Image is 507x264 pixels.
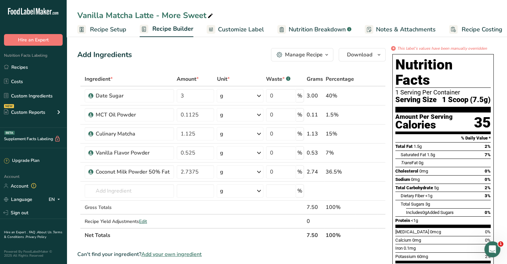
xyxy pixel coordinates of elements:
span: Fat [401,160,418,165]
span: 60mg [417,254,428,259]
div: 15% [326,130,354,138]
div: 0 [307,217,323,225]
div: 7% [326,149,354,157]
div: 1.5% [326,111,354,119]
a: Language [4,194,32,205]
span: 2% [485,144,491,149]
span: Percentage [326,75,354,83]
div: Vanilla Flavor Powder [96,149,170,157]
div: g [220,168,223,176]
span: Total Sugars [401,202,424,207]
div: 2.74 [307,168,323,176]
a: Hire an Expert . [4,230,28,235]
span: Unit [217,75,229,83]
div: Custom Reports [4,109,45,116]
span: Grams [307,75,323,83]
span: Edit [139,218,147,225]
span: Amount [177,75,199,83]
a: About Us . [37,230,53,235]
div: g [220,111,223,119]
div: 0.53 [307,149,323,157]
span: 0% [485,177,491,182]
span: 1 [498,241,503,247]
span: Notes & Attachments [376,25,436,34]
span: 0mg [411,177,420,182]
div: Recipe Yield Adjustments [85,218,174,225]
div: g [220,92,223,100]
div: Manage Recipe [285,51,323,59]
div: NEW [4,104,14,108]
span: 0mcg [430,229,441,234]
span: 1 Scoop (7.5g) [442,96,491,104]
div: Add Ingredients [77,49,132,60]
a: Privacy Policy [26,235,46,239]
div: 1.13 [307,130,323,138]
div: 40% [326,92,354,100]
span: Saturated Fat [401,152,426,157]
div: EN [49,195,63,203]
div: Upgrade Plan [4,158,39,164]
div: 0.11 [307,111,323,119]
span: Dietary Fiber [401,193,424,198]
div: Coconut Milk Powder 50% Fat [96,168,170,176]
div: 36.5% [326,168,354,176]
div: Powered By FoodLabelMaker © 2025 All Rights Reserved [4,250,63,258]
span: <1g [425,193,432,198]
span: Recipe Costing [462,25,502,34]
div: Culinary Matcha [96,130,170,138]
span: Add your own ingredient [141,250,202,258]
span: 0% [485,210,491,215]
div: 7.50 [307,203,323,211]
div: BETA [4,131,15,135]
div: Gross Totals [85,204,174,211]
span: 0% [485,229,491,234]
span: Potassium [395,254,416,259]
span: 1.5g [414,144,422,149]
a: Recipe Builder [140,21,193,37]
div: 35 [474,114,491,131]
span: Customize Label [218,25,264,34]
span: 1.5g [427,152,435,157]
span: 5g [434,185,439,190]
a: Notes & Attachments [365,22,436,37]
span: 0mg [419,169,428,174]
span: Includes Added Sugars [406,210,454,215]
div: g [220,130,223,138]
th: Net Totals [83,228,305,242]
div: Can't find your ingredient? [77,250,386,258]
span: Total Fat [395,144,413,149]
a: Recipe Costing [449,22,502,37]
span: Nutrition Breakdown [289,25,346,34]
th: 100% [324,228,355,242]
a: Nutrition Breakdown [277,22,351,37]
span: Download [347,51,372,59]
div: 3.00 [307,92,323,100]
span: 0% [485,238,491,243]
section: % Daily Value * [395,134,491,142]
div: g [220,149,223,157]
i: This label's values have been manually overridden [397,45,487,51]
span: Protein [395,218,410,223]
span: Sodium [395,177,410,182]
span: Total Carbohydrate [395,185,433,190]
span: Calcium [395,238,411,243]
span: 3% [485,193,491,198]
span: [MEDICAL_DATA] [395,229,429,234]
span: 0g [419,160,423,165]
div: g [220,187,223,195]
th: 7.50 [305,228,324,242]
span: Recipe Setup [90,25,126,34]
a: FAQ . [29,230,37,235]
button: Manage Recipe [271,48,333,61]
button: Download [339,48,386,61]
div: MCT Oil Powder [96,111,170,119]
span: <1g [411,218,418,223]
span: Cholesterol [395,169,418,174]
span: 2% [485,185,491,190]
button: Hire an Expert [4,34,63,46]
div: Calories [395,120,453,130]
a: Recipe Setup [77,22,126,37]
span: 0mg [412,238,421,243]
div: Waste [266,75,290,83]
span: Ingredient [85,75,113,83]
